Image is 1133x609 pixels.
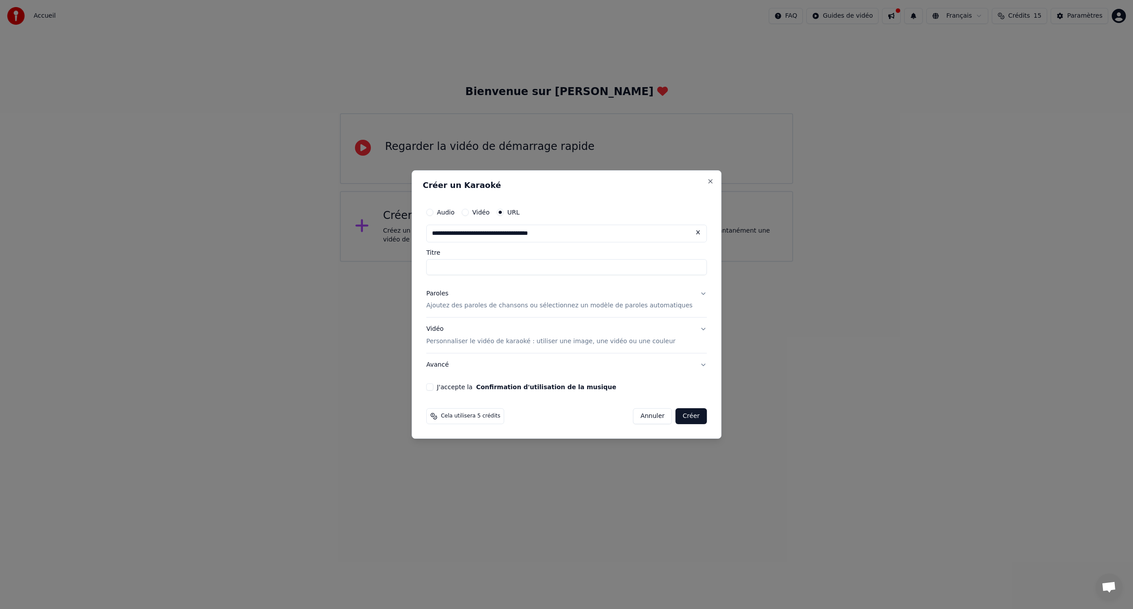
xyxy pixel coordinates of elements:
label: Titre [426,249,707,256]
label: J'accepte la [437,384,616,390]
span: Cela utilisera 5 crédits [441,413,500,420]
label: Audio [437,209,455,215]
label: URL [507,209,520,215]
button: J'accepte la [476,384,617,390]
label: Vidéo [472,209,489,215]
button: Annuler [633,408,672,424]
div: Vidéo [426,325,675,346]
button: Avancé [426,353,707,376]
p: Personnaliser le vidéo de karaoké : utiliser une image, une vidéo ou une couleur [426,337,675,346]
p: Ajoutez des paroles de chansons ou sélectionnez un modèle de paroles automatiques [426,302,693,310]
button: ParolesAjoutez des paroles de chansons ou sélectionnez un modèle de paroles automatiques [426,282,707,318]
button: Créer [676,408,707,424]
h2: Créer un Karaoké [423,181,710,189]
button: VidéoPersonnaliser le vidéo de karaoké : utiliser une image, une vidéo ou une couleur [426,318,707,353]
div: Paroles [426,289,448,298]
